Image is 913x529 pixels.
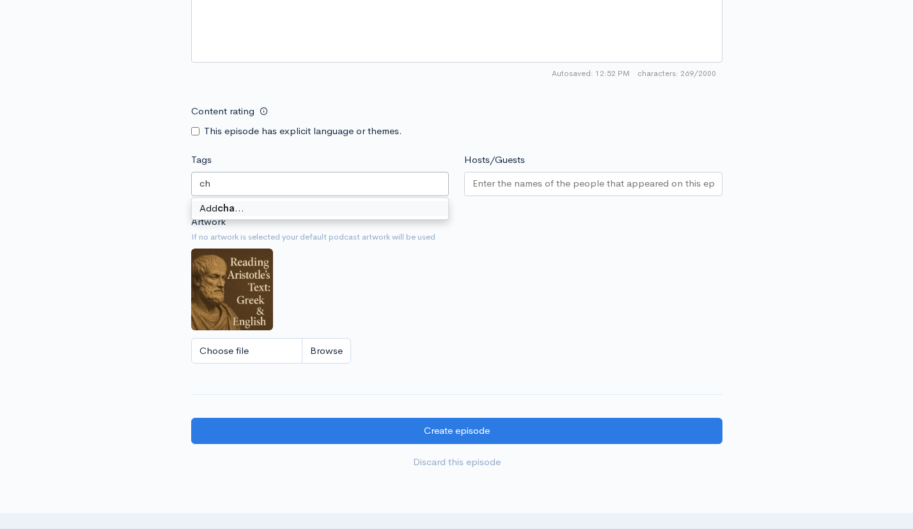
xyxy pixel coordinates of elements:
small: If no artwork is selected your default podcast artwork will be used [191,231,722,243]
label: Artwork [191,215,226,229]
input: Enter tags for this episode [199,176,212,191]
span: 269/2000 [637,68,716,79]
label: This episode has explicit language or themes. [204,124,402,139]
span: Autosaved: 12:52 PM [552,68,630,79]
label: Hosts/Guests [464,153,525,167]
a: Discard this episode [191,449,722,475]
strong: cha [217,202,235,214]
input: Enter the names of the people that appeared on this episode [472,176,714,191]
label: Content rating [191,98,254,125]
label: Tags [191,153,212,167]
div: Add … [192,201,449,216]
input: Create episode [191,418,722,444]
